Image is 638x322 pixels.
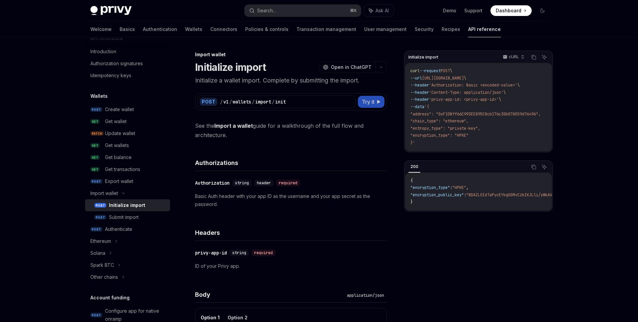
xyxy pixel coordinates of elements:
[276,180,300,186] div: required
[255,98,271,105] div: import
[90,48,116,56] div: Introduction
[90,60,143,68] div: Authorization signatures
[410,140,415,145] span: }'
[200,98,217,106] div: POST
[410,111,541,117] span: "address": "0xF1DBff66C993EE895C8cb176c30b07A559d76496",
[105,177,133,185] div: Export wallet
[85,115,170,127] a: GETGet wallet
[499,97,501,102] span: \
[210,21,237,37] a: Connectors
[85,127,170,139] a: PATCHUpdate wallet
[443,7,456,14] a: Demo
[296,21,356,37] a: Transaction management
[503,90,506,95] span: \
[499,52,527,63] button: cURL
[109,201,145,209] div: Initialize import
[529,163,538,171] button: Copy the contents from the code block
[408,163,420,171] div: 200
[85,139,170,151] a: GETGet wallets
[195,121,387,140] span: See the guide for a walkthrough of the full flow and architecture.
[245,5,361,17] button: Search...⌘K
[410,68,420,74] span: curl
[195,249,227,256] div: privy-app-id
[195,158,387,167] h4: Authorizations
[375,7,389,14] span: Ask AI
[105,129,135,137] div: Update wallet
[195,76,387,85] p: Initialize a wallet import. Complete by submitting the import.
[220,98,223,105] div: /
[105,225,132,233] div: Authenticate
[450,185,452,190] span: :
[90,131,104,136] span: PATCH
[252,98,255,105] div: /
[85,163,170,175] a: GETGet transactions
[120,21,135,37] a: Basics
[90,249,105,257] div: Solana
[420,68,441,74] span: --request
[90,227,102,232] span: POST
[529,53,538,62] button: Copy the contents from the code block
[105,117,127,125] div: Get wallet
[195,192,387,208] p: Basic Auth header with your app ID as the username and your app secret as the password.
[85,46,170,58] a: Introduction
[442,21,460,37] a: Recipes
[252,249,275,256] div: required
[85,175,170,187] a: POSTExport wallet
[410,199,413,205] span: }
[410,185,450,190] span: "encryption_type"
[410,126,480,131] span: "entropy_type": "private-key",
[441,68,450,74] span: POST
[232,250,246,255] span: string
[344,292,387,299] div: application/json
[90,72,131,80] div: Idempotency keys
[85,151,170,163] a: GETGet balance
[466,185,469,190] span: ,
[540,163,549,171] button: Ask AI
[90,92,108,100] h5: Wallets
[105,153,132,161] div: Get balance
[422,76,464,81] span: [URL][DOMAIN_NAME]
[235,180,249,186] span: string
[245,21,288,37] a: Policies & controls
[90,237,111,245] div: Ethereum
[331,64,372,71] span: Open in ChatGPT
[410,133,469,138] span: "encryption_type": "HPKE"
[185,21,202,37] a: Wallets
[468,21,501,37] a: API reference
[143,21,177,37] a: Authentication
[90,189,118,197] div: Import wallet
[410,118,469,124] span: "chain_type": "ethereum",
[195,290,344,299] h4: Body
[105,105,134,113] div: Create wallet
[90,313,102,318] span: POST
[90,143,100,148] span: GET
[233,98,251,105] div: wallets
[509,54,519,60] p: cURL
[90,119,100,124] span: GET
[350,8,357,13] span: ⌘ K
[364,21,407,37] a: User management
[537,5,548,16] button: Toggle dark mode
[452,185,466,190] span: "HPKE"
[410,97,429,102] span: --header
[424,104,429,109] span: '{
[109,213,139,221] div: Submit import
[85,103,170,115] a: POSTCreate wallet
[257,7,276,15] div: Search...
[362,98,374,106] span: Try it
[490,5,532,16] a: Dashboard
[410,90,429,95] span: --header
[464,76,466,81] span: \
[195,51,387,58] div: Import wallet
[195,228,387,237] h4: Headers
[85,199,170,211] a: POSTInitialize import
[90,6,132,15] img: dark logo
[275,98,286,105] div: init
[85,223,170,235] a: POSTAuthenticate
[90,179,102,184] span: POST
[410,104,424,109] span: --data
[90,273,118,281] div: Other chains
[410,76,422,81] span: --url
[90,155,100,160] span: GET
[90,294,130,302] h5: Account funding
